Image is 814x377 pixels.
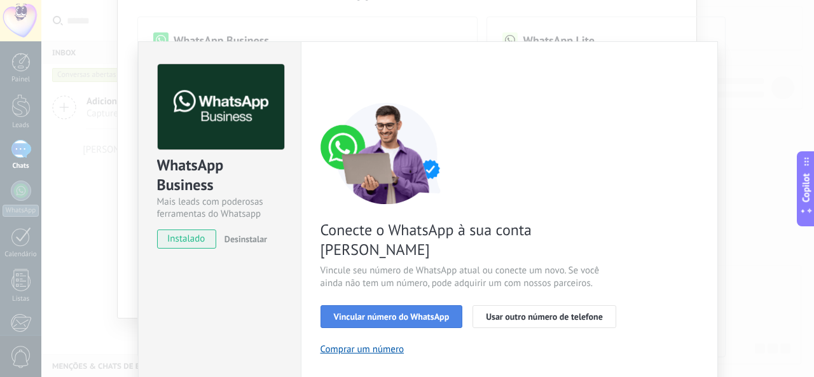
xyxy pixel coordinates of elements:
button: Comprar um número [321,343,404,355]
button: Desinstalar [219,230,267,249]
span: Copilot [800,173,813,202]
div: Mais leads com poderosas ferramentas do Whatsapp [157,196,282,220]
img: logo_main.png [158,64,284,150]
span: instalado [158,230,216,249]
img: connect number [321,102,454,204]
span: Vincule seu número de WhatsApp atual ou conecte um novo. Se você ainda não tem um número, pode ad... [321,264,623,290]
button: Vincular número do WhatsApp [321,305,463,328]
span: Usar outro número de telefone [486,312,603,321]
div: WhatsApp Business [157,155,282,196]
span: Vincular número do WhatsApp [334,312,450,321]
button: Usar outro número de telefone [473,305,616,328]
span: Conecte o WhatsApp à sua conta [PERSON_NAME] [321,220,623,259]
span: Desinstalar [224,233,267,245]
